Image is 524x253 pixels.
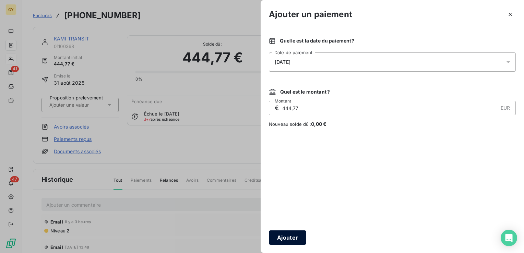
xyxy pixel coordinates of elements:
h3: Ajouter un paiement [269,8,352,21]
span: Nouveau solde dû : [269,121,516,128]
span: Quel est le montant ? [280,88,330,95]
button: Ajouter [269,230,306,245]
span: 0,00 € [311,121,327,127]
div: Open Intercom Messenger [501,230,517,246]
span: [DATE] [275,59,290,65]
span: Quelle est la date du paiement ? [280,37,354,44]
